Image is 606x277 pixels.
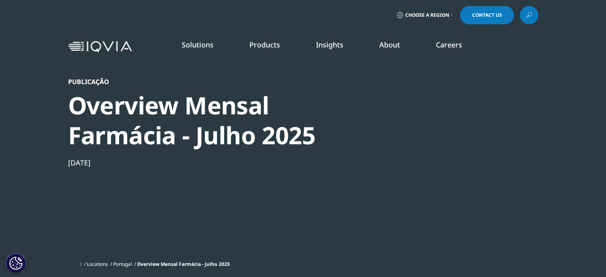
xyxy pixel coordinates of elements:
a: Careers [436,40,462,49]
button: Definições de cookies [6,253,26,273]
div: Overview Mensal Farmácia - Julho 2025 [68,90,341,150]
a: Insights [316,40,343,49]
span: Contact Us [472,13,502,18]
span: Choose a Region [405,12,449,18]
a: Locations [87,261,108,267]
span: Overview Mensal Farmácia - Julho 2025 [137,261,230,267]
a: About [379,40,400,49]
div: Publicação [68,78,341,86]
a: Products [249,40,280,49]
a: Solutions [182,40,214,49]
a: Contact Us [460,6,514,24]
nav: Primary [135,28,538,65]
a: Portugal [113,261,132,267]
div: [DATE] [68,158,341,167]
